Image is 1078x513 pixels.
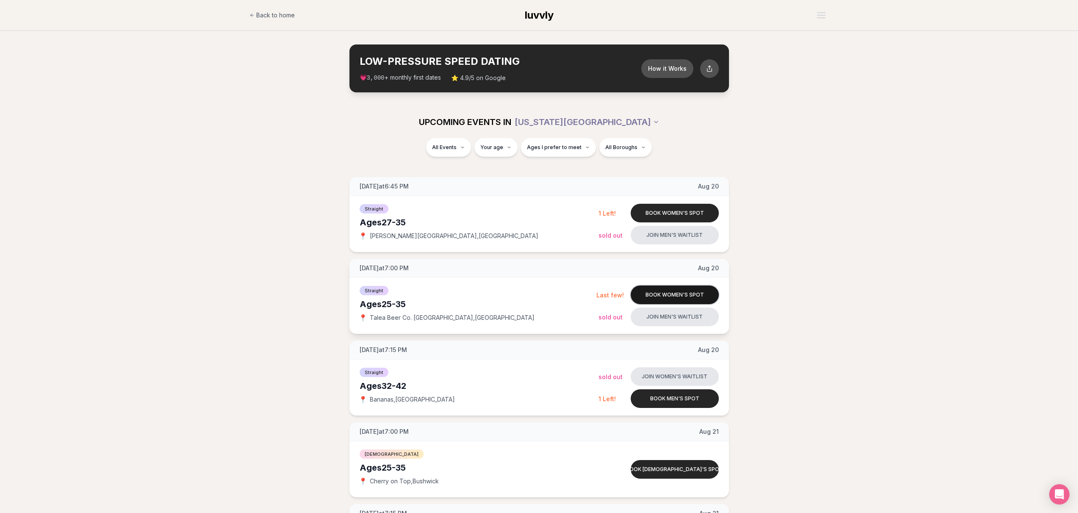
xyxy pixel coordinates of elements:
span: 📍 [360,314,366,321]
span: UPCOMING EVENTS IN [419,116,511,128]
span: Sold Out [599,313,623,321]
h2: LOW-PRESSURE SPEED DATING [360,55,641,68]
span: 💗 + monthly first dates [360,73,441,82]
a: luvvly [525,8,554,22]
span: [DATE] at 6:45 PM [360,182,409,191]
button: Ages I prefer to meet [521,138,596,157]
span: Aug 20 [698,182,719,191]
div: Ages 27-35 [360,216,599,228]
span: 3,000 [367,75,385,81]
button: Book [DEMOGRAPHIC_DATA]'s spot [631,460,719,479]
button: All Events [426,138,471,157]
button: Open menu [814,9,829,22]
button: Book men's spot [631,389,719,408]
span: Aug 20 [698,264,719,272]
span: Back to home [256,11,295,19]
span: Talea Beer Co. [GEOGRAPHIC_DATA] , [GEOGRAPHIC_DATA] [370,313,535,322]
div: Ages 25-35 [360,462,599,474]
span: All Boroughs [605,144,637,151]
button: How it Works [641,59,693,78]
button: Join men's waitlist [631,226,719,244]
span: ⭐ 4.9/5 on Google [451,74,506,82]
span: [DATE] at 7:00 PM [360,427,409,436]
div: Open Intercom Messenger [1049,484,1070,505]
span: Ages I prefer to meet [527,144,582,151]
span: 📍 [360,478,366,485]
span: Straight [360,286,388,295]
div: Ages 25-35 [360,298,596,310]
button: Book women's spot [631,204,719,222]
span: 📍 [360,396,366,403]
div: Ages 32-42 [360,380,599,392]
button: Join men's waitlist [631,308,719,326]
span: Your age [480,144,503,151]
span: Aug 20 [698,346,719,354]
span: Cherry on Top , Bushwick [370,477,439,485]
a: Back to home [249,7,295,24]
span: luvvly [525,9,554,21]
button: Book women's spot [631,286,719,304]
span: Sold Out [599,373,623,380]
button: Your age [474,138,518,157]
span: 📍 [360,233,366,239]
span: 1 Left! [599,210,616,217]
span: Straight [360,368,388,377]
span: All Events [432,144,457,151]
span: Straight [360,204,388,214]
span: Aug 21 [699,427,719,436]
span: [DATE] at 7:15 PM [360,346,407,354]
button: All Boroughs [599,138,652,157]
span: 1 Left! [599,395,616,402]
button: [US_STATE][GEOGRAPHIC_DATA] [515,113,660,131]
button: Join women's waitlist [631,367,719,386]
span: [DEMOGRAPHIC_DATA] [360,449,424,459]
span: Bananas , [GEOGRAPHIC_DATA] [370,395,455,404]
span: [PERSON_NAME][GEOGRAPHIC_DATA] , [GEOGRAPHIC_DATA] [370,232,538,240]
span: Last few! [596,291,624,299]
span: Sold Out [599,232,623,239]
span: [DATE] at 7:00 PM [360,264,409,272]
